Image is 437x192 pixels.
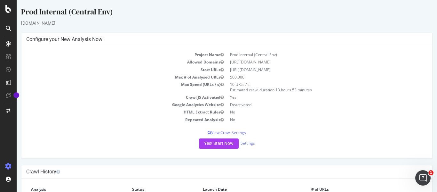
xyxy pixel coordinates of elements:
span: 13 hours 53 minutes [259,87,295,93]
td: Prod Internal (Central Env) [210,51,411,58]
td: Google Analytics Website [10,101,210,108]
td: HTML Extract Rules [10,108,210,116]
td: 10 URLs / s Estimated crawl duration: [210,81,411,94]
iframe: Intercom live chat [415,170,431,186]
td: Project Name [10,51,210,58]
td: 500,000 [210,73,411,81]
td: No [210,116,411,123]
td: Crawl JS Activated [10,94,210,101]
p: View Crawl Settings [10,130,411,135]
td: Allowed Domains [10,58,210,66]
td: No [210,108,411,116]
td: [URL][DOMAIN_NAME] [210,58,411,66]
td: Max Speed (URLs / s) [10,81,210,94]
span: 1 [428,170,433,175]
td: Yes [210,94,411,101]
div: [DOMAIN_NAME] [4,20,416,26]
a: Settings [224,140,238,146]
div: Prod Internal (Central Env) [4,6,416,20]
h4: Configure your New Analysis Now! [10,36,411,43]
td: Deactivated [210,101,411,108]
td: Repeated Analysis [10,116,210,123]
td: Start URLs [10,66,210,73]
td: Max # of Analysed URLs [10,73,210,81]
div: Tooltip anchor [13,92,19,98]
h4: Crawl History [10,169,411,175]
button: Yes! Start Now [182,138,222,149]
td: [URL][DOMAIN_NAME] [210,66,411,73]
